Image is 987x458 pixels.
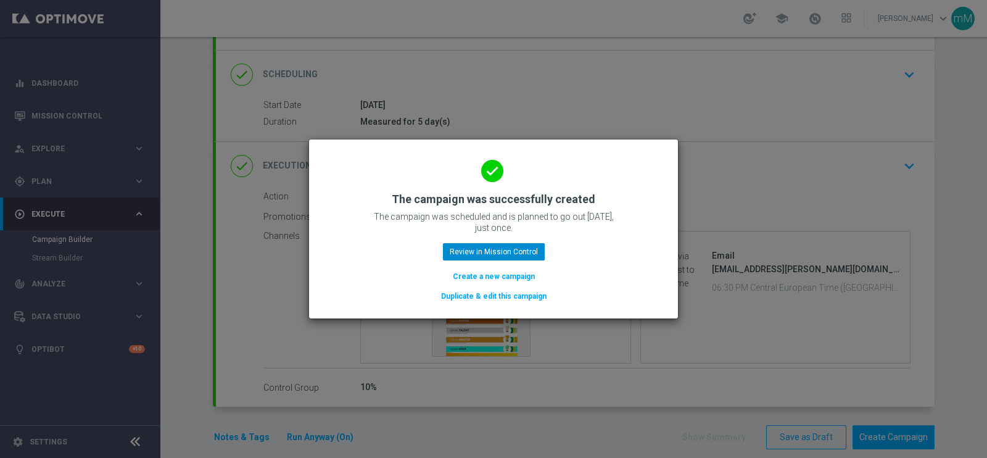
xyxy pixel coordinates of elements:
i: done [481,160,503,182]
button: Review in Mission Control [443,243,545,260]
p: The campaign was scheduled and is planned to go out [DATE], just once. [370,211,617,233]
h2: The campaign was successfully created [392,192,595,207]
button: Create a new campaign [452,270,536,283]
button: Duplicate & edit this campaign [440,289,548,303]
